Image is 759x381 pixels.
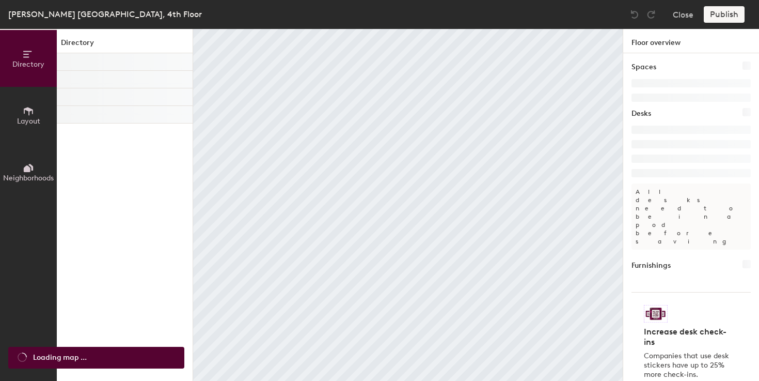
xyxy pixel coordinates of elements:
[57,37,193,53] h1: Directory
[631,108,651,119] h1: Desks
[631,184,751,250] p: All desks need to be in a pod before saving
[646,9,656,20] img: Redo
[193,29,623,381] canvas: Map
[631,260,671,271] h1: Furnishings
[8,8,202,21] div: [PERSON_NAME] [GEOGRAPHIC_DATA], 4th Floor
[3,174,54,182] span: Neighborhoods
[673,6,693,23] button: Close
[17,117,40,126] span: Layout
[12,60,44,69] span: Directory
[644,327,732,347] h4: Increase desk check-ins
[631,62,656,73] h1: Spaces
[623,29,759,53] h1: Floor overview
[33,352,87,363] span: Loading map ...
[644,305,668,323] img: Sticker logo
[644,352,732,379] p: Companies that use desk stickers have up to 25% more check-ins.
[629,9,640,20] img: Undo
